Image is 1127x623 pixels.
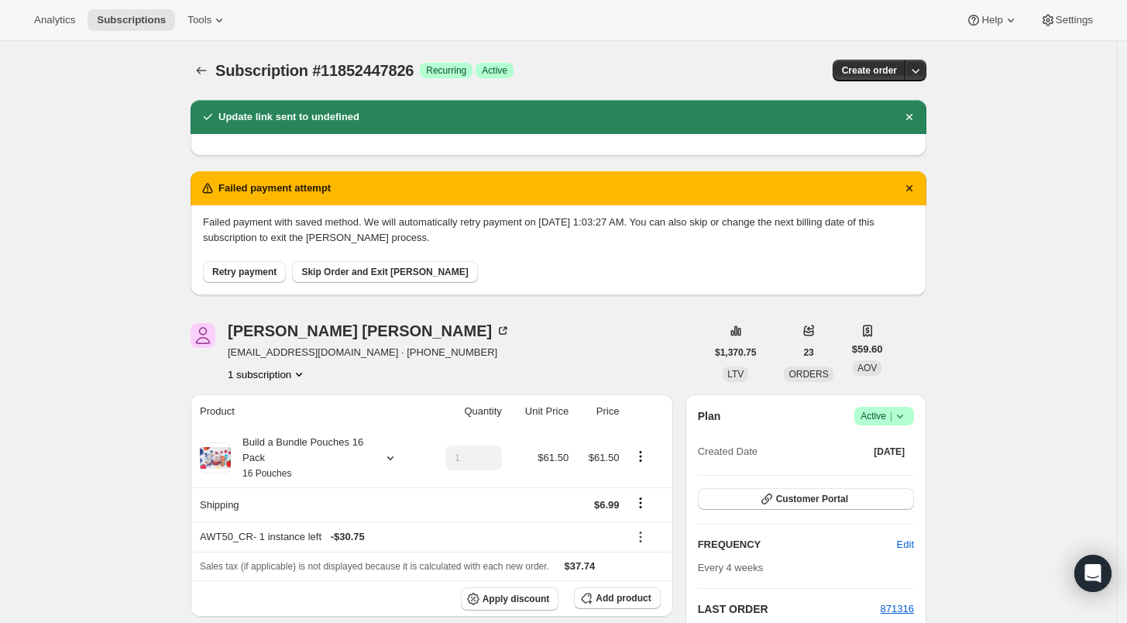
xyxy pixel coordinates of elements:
[833,60,906,81] button: Create order
[874,446,905,458] span: [DATE]
[628,448,653,465] button: Product actions
[861,408,908,424] span: Active
[864,441,914,463] button: [DATE]
[538,452,569,463] span: $61.50
[899,106,920,128] button: Dismiss notification
[191,323,215,348] span: Kate Sherrer
[482,64,507,77] span: Active
[426,64,466,77] span: Recurring
[292,261,477,283] button: Skip Order and Exit [PERSON_NAME]
[218,181,331,196] h2: Failed payment attempt
[218,109,359,125] h2: Update link sent to undefined
[803,346,813,359] span: 23
[852,342,883,357] span: $59.60
[897,537,914,552] span: Edit
[97,14,166,26] span: Subscriptions
[424,394,507,429] th: Quantity
[715,346,756,359] span: $1,370.75
[1074,555,1112,592] div: Open Intercom Messenger
[881,603,914,614] a: 871316
[981,14,1002,26] span: Help
[228,323,510,339] div: [PERSON_NAME] [PERSON_NAME]
[698,408,721,424] h2: Plan
[881,601,914,617] button: 871316
[776,493,848,505] span: Customer Portal
[888,532,923,557] button: Edit
[231,435,370,481] div: Build a Bundle Pouches 16 Pack
[507,394,573,429] th: Unit Price
[899,177,920,199] button: Dismiss notification
[215,62,414,79] span: Subscription #11852447826
[706,342,765,363] button: $1,370.75
[842,64,897,77] span: Create order
[565,560,596,572] span: $37.74
[200,529,619,545] div: AWT50_CR - 1 instance left
[228,345,510,360] span: [EMAIL_ADDRESS][DOMAIN_NAME] · [PHONE_NUMBER]
[228,367,307,382] button: Product actions
[594,499,620,511] span: $6.99
[88,9,175,31] button: Subscriptions
[25,9,84,31] button: Analytics
[178,9,236,31] button: Tools
[589,452,620,463] span: $61.50
[191,394,424,429] th: Product
[34,14,75,26] span: Analytics
[573,394,624,429] th: Price
[727,369,744,380] span: LTV
[698,537,897,552] h2: FREQUENCY
[331,529,365,545] span: - $30.75
[698,488,914,510] button: Customer Portal
[301,266,468,278] span: Skip Order and Exit [PERSON_NAME]
[1031,9,1102,31] button: Settings
[698,601,881,617] h2: LAST ORDER
[596,592,651,604] span: Add product
[187,14,211,26] span: Tools
[461,587,559,611] button: Apply discount
[191,60,212,81] button: Subscriptions
[890,410,892,422] span: |
[857,363,877,373] span: AOV
[212,266,277,278] span: Retry payment
[628,494,653,511] button: Shipping actions
[242,468,291,479] small: 16 Pouches
[789,369,828,380] span: ORDERS
[698,444,758,460] span: Created Date
[698,562,764,573] span: Every 4 weeks
[191,487,424,521] th: Shipping
[203,261,286,283] button: Retry payment
[203,215,914,246] p: Failed payment with saved method. We will automatically retry payment on [DATE] 1:03:27 AM. You c...
[483,593,550,605] span: Apply discount
[794,342,823,363] button: 23
[200,561,549,572] span: Sales tax (if applicable) is not displayed because it is calculated with each new order.
[957,9,1027,31] button: Help
[574,587,660,609] button: Add product
[1056,14,1093,26] span: Settings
